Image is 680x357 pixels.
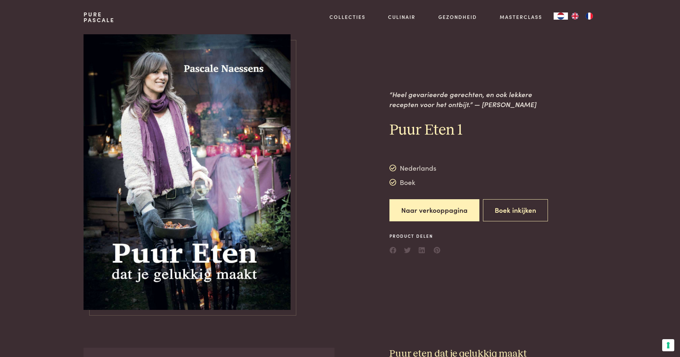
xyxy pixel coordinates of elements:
[582,12,596,20] a: FR
[389,121,553,140] h2: Puur Eten 1
[554,12,568,20] div: Language
[568,12,596,20] ul: Language list
[389,89,553,110] p: “Heel gevarieerde gerechten, en ook lekkere recepten voor het ontbijt.” — [PERSON_NAME]
[84,11,115,23] a: PurePascale
[662,339,674,351] button: Uw voorkeuren voor toestemming voor trackingtechnologieën
[438,13,477,21] a: Gezondheid
[389,199,479,222] a: Naar verkooppagina
[84,34,291,310] img: https://admin.purepascale.com/wp-content/uploads/2022/11/pascale-naessens-puur-eten.jpeg
[389,177,437,188] div: Boek
[554,12,568,20] a: NL
[389,163,437,174] div: Nederlands
[388,13,415,21] a: Culinair
[389,233,441,239] span: Product delen
[554,12,596,20] aside: Language selected: Nederlands
[500,13,542,21] a: Masterclass
[568,12,582,20] a: EN
[483,199,548,222] button: Boek inkijken
[329,13,366,21] a: Collecties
